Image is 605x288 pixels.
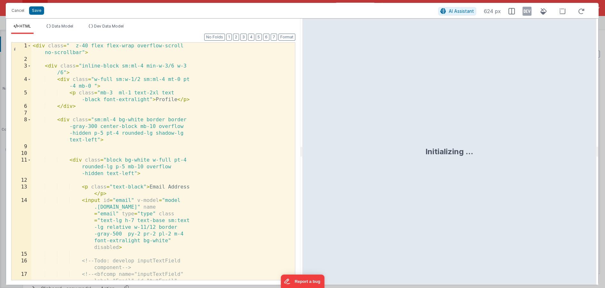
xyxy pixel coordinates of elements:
div: 16 [12,258,31,271]
div: 6 [12,103,31,110]
div: 8 [12,116,31,143]
iframe: Marker.io feedback button [281,275,324,288]
div: Initializing ... [425,147,473,157]
span: HTML [19,24,31,28]
div: 11 [12,157,31,177]
div: 9 [12,143,31,150]
button: 5 [256,34,262,41]
div: 5 [12,90,31,103]
button: 7 [271,34,277,41]
button: 2 [233,34,239,41]
button: Cancel [8,6,27,15]
button: Save [29,6,44,15]
div: 2 [12,56,31,63]
div: 15 [12,251,31,258]
div: 10 [12,150,31,157]
div: 3 [12,63,31,76]
div: 4 [12,76,31,90]
button: Format [278,34,295,41]
button: AI Assistant [438,7,476,15]
span: AI Assistant [449,8,474,14]
button: 1 [226,34,232,41]
div: 1 [12,43,31,56]
div: 12 [12,177,31,184]
div: 13 [12,184,31,197]
button: 3 [240,34,247,41]
button: 4 [248,34,254,41]
button: 6 [263,34,269,41]
div: 14 [12,197,31,251]
button: No Folds [204,34,225,41]
span: Dev Data Model [94,24,124,28]
span: Data Model [52,24,73,28]
div: 7 [12,110,31,116]
span: 624 px [484,7,501,15]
